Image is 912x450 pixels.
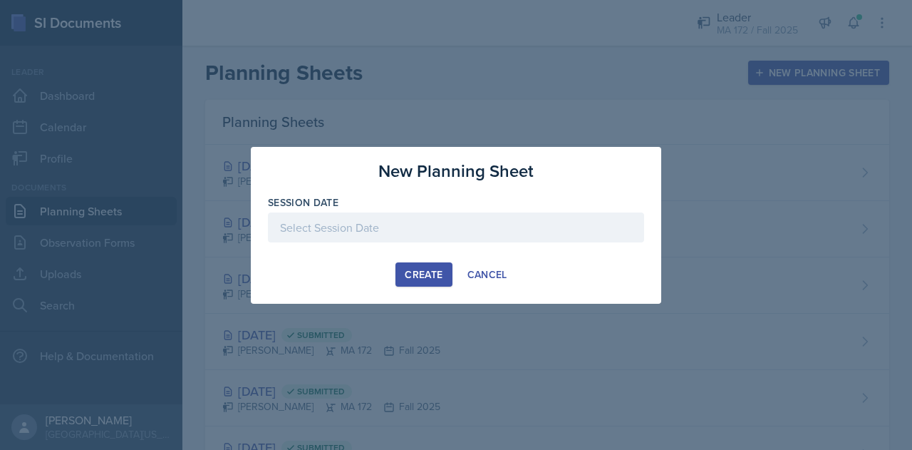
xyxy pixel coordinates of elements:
button: Cancel [458,262,517,287]
label: Session Date [268,195,338,210]
div: Cancel [467,269,507,280]
div: Create [405,269,442,280]
button: Create [395,262,452,287]
h3: New Planning Sheet [378,158,534,184]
